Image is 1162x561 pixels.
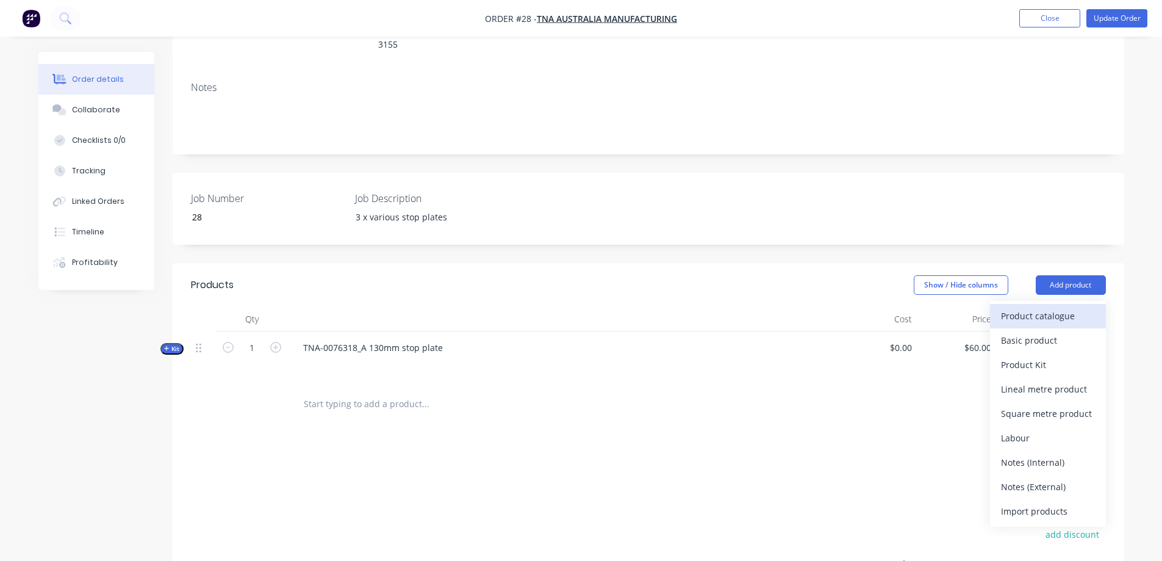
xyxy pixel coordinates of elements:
button: Kit [160,343,184,355]
span: $0.00 [842,341,912,354]
div: Cost [837,307,917,331]
button: Profitability [38,247,154,278]
div: Product catalogue [1001,307,1095,325]
button: add discount [1039,526,1106,542]
span: Order #28 - [485,13,537,24]
a: TNA Australia Manufacturing [537,13,677,24]
button: Checklists 0/0 [38,125,154,156]
button: Timeline [38,217,154,247]
div: Price [917,307,996,331]
div: 3 x various stop plates [346,208,498,226]
div: Import products [1001,502,1095,520]
div: Timeline [72,226,104,237]
label: Job Number [191,191,343,206]
div: Qty [215,307,289,331]
button: Update Order [1086,9,1147,27]
button: Add product [1036,275,1106,295]
div: Notes [191,82,1106,93]
img: Factory [22,9,40,27]
input: Enter number... [182,208,343,226]
div: Lineal metre product [1001,380,1095,398]
button: Close [1019,9,1080,27]
div: Linked Orders [72,196,124,207]
div: Tracking [72,165,106,176]
label: Job Description [355,191,507,206]
button: Linked Orders [38,186,154,217]
div: Notes (External) [1001,478,1095,496]
button: Tracking [38,156,154,186]
div: Notes (Internal) [1001,454,1095,471]
div: Collaborate [72,104,120,115]
div: Labour [1001,429,1095,447]
button: Collaborate [38,95,154,125]
div: Square metre product [1001,405,1095,422]
button: Order details [38,64,154,95]
div: Product Kit [1001,356,1095,374]
span: Kit [164,344,180,353]
input: Start typing to add a product... [303,392,547,416]
div: Basic product [1001,331,1095,349]
div: Order details [72,74,124,85]
div: TNA-0076318_A 130mm stop plate [293,339,453,357]
div: Checklists 0/0 [72,135,126,146]
button: Show / Hide columns [914,275,1008,295]
div: Profitability [72,257,118,268]
div: Products [191,278,234,292]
